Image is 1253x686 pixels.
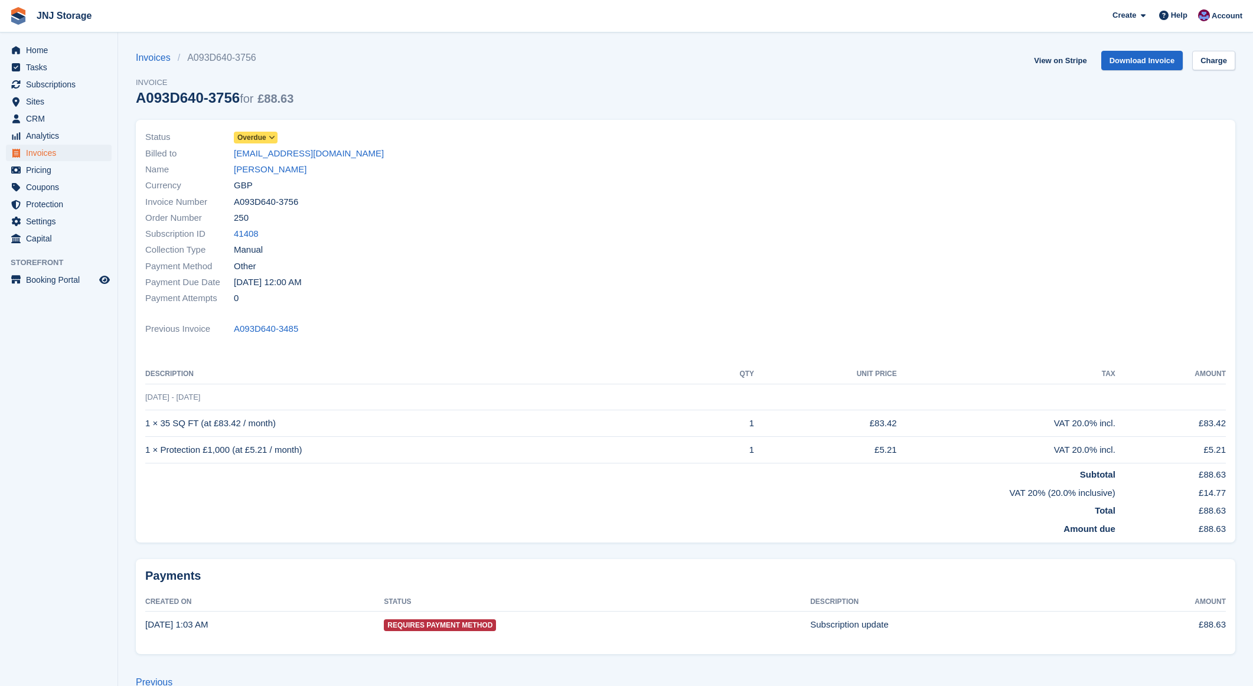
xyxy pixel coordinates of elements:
[6,213,112,230] a: menu
[145,619,208,629] time: 2025-09-08 00:03:21 UTC
[1080,469,1115,479] strong: Subtotal
[1171,9,1187,21] span: Help
[26,196,97,213] span: Protection
[145,569,1226,583] h2: Payments
[6,162,112,178] a: menu
[145,292,234,305] span: Payment Attempts
[237,132,266,143] span: Overdue
[384,619,496,631] span: Requires Payment Method
[234,211,249,225] span: 250
[754,365,897,384] th: Unit Price
[145,211,234,225] span: Order Number
[136,51,178,65] a: Invoices
[754,410,897,437] td: £83.42
[1063,524,1115,534] strong: Amount due
[26,128,97,144] span: Analytics
[234,179,253,192] span: GBP
[6,110,112,127] a: menu
[136,90,293,106] div: A093D640-3756
[1108,612,1226,638] td: £88.63
[1115,410,1226,437] td: £83.42
[6,196,112,213] a: menu
[234,243,263,257] span: Manual
[26,272,97,288] span: Booking Portal
[136,77,293,89] span: Invoice
[11,257,118,269] span: Storefront
[6,145,112,161] a: menu
[1115,463,1226,482] td: £88.63
[145,260,234,273] span: Payment Method
[234,195,298,209] span: A093D640-3756
[6,179,112,195] a: menu
[145,393,200,401] span: [DATE] - [DATE]
[145,322,234,336] span: Previous Invoice
[897,443,1115,457] div: VAT 20.0% incl.
[145,130,234,144] span: Status
[1108,593,1226,612] th: Amount
[240,92,253,105] span: for
[26,213,97,230] span: Settings
[145,410,702,437] td: 1 × 35 SQ FT (at £83.42 / month)
[145,179,234,192] span: Currency
[234,276,302,289] time: 2025-09-08 23:00:00 UTC
[810,593,1108,612] th: Description
[145,195,234,209] span: Invoice Number
[1192,51,1235,70] a: Charge
[26,42,97,58] span: Home
[26,59,97,76] span: Tasks
[97,273,112,287] a: Preview store
[1115,482,1226,500] td: £14.77
[257,92,293,105] span: £88.63
[810,612,1108,638] td: Subscription update
[702,410,754,437] td: 1
[145,437,702,463] td: 1 × Protection £1,000 (at £5.21 / month)
[234,260,256,273] span: Other
[234,322,298,336] a: A093D640-3485
[26,93,97,110] span: Sites
[1101,51,1183,70] a: Download Invoice
[26,76,97,93] span: Subscriptions
[6,230,112,247] a: menu
[702,437,754,463] td: 1
[26,230,97,247] span: Capital
[897,365,1115,384] th: Tax
[1095,505,1115,515] strong: Total
[6,42,112,58] a: menu
[6,93,112,110] a: menu
[26,110,97,127] span: CRM
[234,227,259,241] a: 41408
[145,227,234,241] span: Subscription ID
[145,163,234,177] span: Name
[897,417,1115,430] div: VAT 20.0% incl.
[145,147,234,161] span: Billed to
[1115,437,1226,463] td: £5.21
[6,59,112,76] a: menu
[754,437,897,463] td: £5.21
[6,128,112,144] a: menu
[145,243,234,257] span: Collection Type
[136,51,293,65] nav: breadcrumbs
[6,272,112,288] a: menu
[9,7,27,25] img: stora-icon-8386f47178a22dfd0bd8f6a31ec36ba5ce8667c1dd55bd0f319d3a0aa187defe.svg
[145,365,702,384] th: Description
[1029,51,1091,70] a: View on Stripe
[234,147,384,161] a: [EMAIL_ADDRESS][DOMAIN_NAME]
[1112,9,1136,21] span: Create
[234,130,278,144] a: Overdue
[702,365,754,384] th: QTY
[26,145,97,161] span: Invoices
[234,292,239,305] span: 0
[32,6,96,25] a: JNJ Storage
[384,593,810,612] th: Status
[234,163,306,177] a: [PERSON_NAME]
[1198,9,1210,21] img: Jonathan Scrase
[145,276,234,289] span: Payment Due Date
[6,76,112,93] a: menu
[145,593,384,612] th: Created On
[1115,518,1226,536] td: £88.63
[26,179,97,195] span: Coupons
[1212,10,1242,22] span: Account
[1115,365,1226,384] th: Amount
[1115,499,1226,518] td: £88.63
[145,482,1115,500] td: VAT 20% (20.0% inclusive)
